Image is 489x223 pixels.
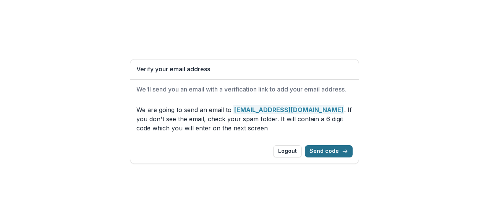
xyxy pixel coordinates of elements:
[136,105,353,133] p: We are going to send an email to . If you don't see the email, check your spam folder. It will co...
[273,145,302,157] button: Logout
[136,66,353,73] h1: Verify your email address
[136,86,353,93] h2: We'll send you an email with a verification link to add your email address.
[233,105,344,114] strong: [EMAIL_ADDRESS][DOMAIN_NAME]
[305,145,353,157] button: Send code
